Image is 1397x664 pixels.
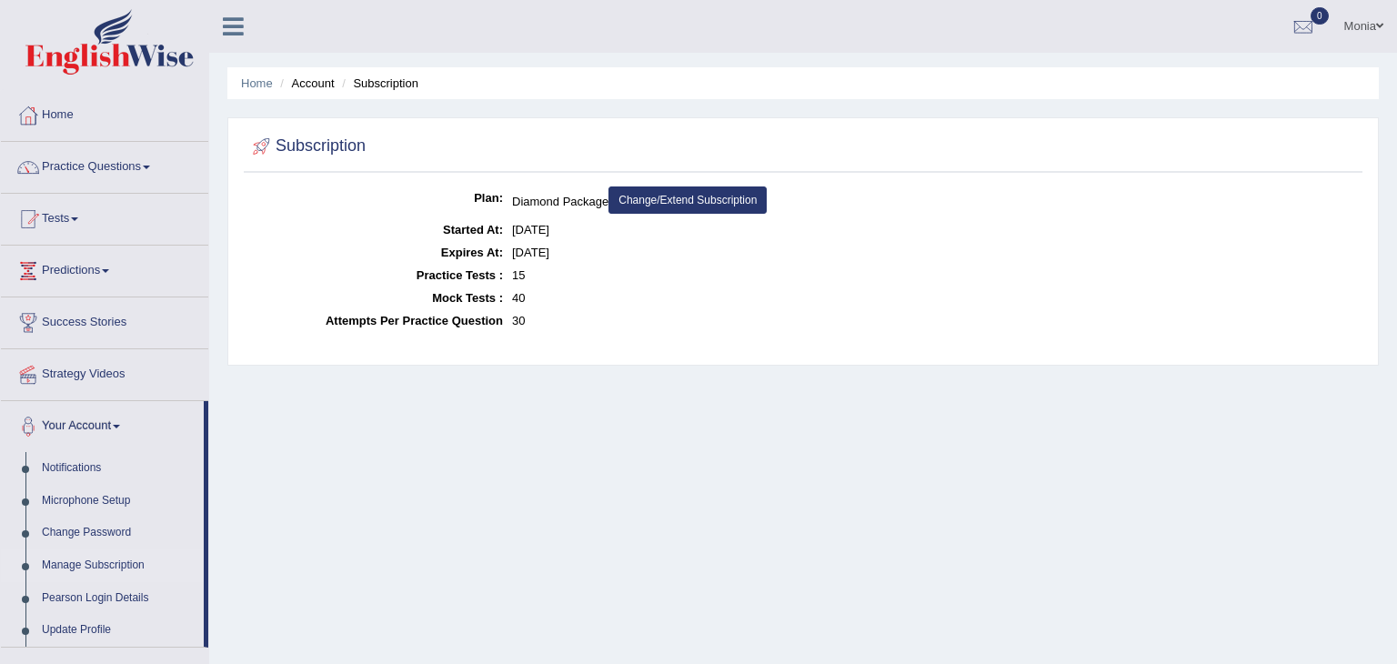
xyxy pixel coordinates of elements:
[248,186,503,209] dt: Plan:
[34,485,204,518] a: Microphone Setup
[1311,7,1329,25] span: 0
[248,241,503,264] dt: Expires At:
[512,241,1358,264] dd: [DATE]
[512,218,1358,241] dd: [DATE]
[512,287,1358,309] dd: 40
[512,264,1358,287] dd: 15
[337,75,418,92] li: Subscription
[1,401,204,447] a: Your Account
[248,218,503,241] dt: Started At:
[512,186,1358,218] dd: Diamond Package
[34,452,204,485] a: Notifications
[276,75,334,92] li: Account
[34,549,204,582] a: Manage Subscription
[34,517,204,549] a: Change Password
[34,582,204,615] a: Pearson Login Details
[34,614,204,647] a: Update Profile
[1,194,208,239] a: Tests
[248,133,366,160] h2: Subscription
[1,90,208,136] a: Home
[248,309,503,332] dt: Attempts Per Practice Question
[248,264,503,287] dt: Practice Tests :
[1,349,208,395] a: Strategy Videos
[608,186,767,214] a: Change/Extend Subscription
[248,287,503,309] dt: Mock Tests :
[1,297,208,343] a: Success Stories
[512,309,1358,332] dd: 30
[241,76,273,90] a: Home
[1,246,208,291] a: Predictions
[1,142,208,187] a: Practice Questions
